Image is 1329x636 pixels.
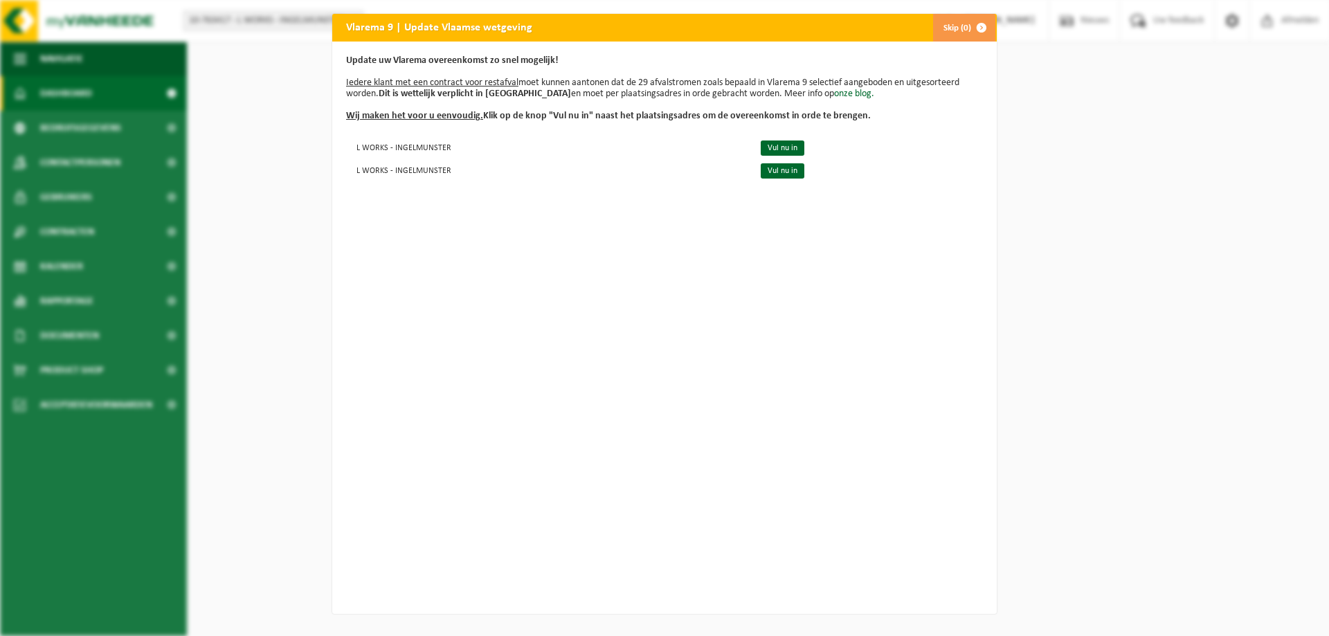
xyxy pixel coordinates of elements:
[346,158,749,181] td: L WORKS - INGELMUNSTER
[761,163,804,179] a: Vul nu in
[834,89,874,99] a: onze blog.
[346,111,871,121] b: Klik op de knop "Vul nu in" naast het plaatsingsadres om de overeenkomst in orde te brengen.
[379,89,571,99] b: Dit is wettelijk verplicht in [GEOGRAPHIC_DATA]
[761,140,804,156] a: Vul nu in
[332,14,546,40] h2: Vlarema 9 | Update Vlaamse wetgeving
[346,78,518,88] u: Iedere klant met een contract voor restafval
[932,14,995,42] button: Skip (0)
[346,111,483,121] u: Wij maken het voor u eenvoudig.
[346,55,559,66] b: Update uw Vlarema overeenkomst zo snel mogelijk!
[346,55,983,122] p: moet kunnen aantonen dat de 29 afvalstromen zoals bepaald in Vlarema 9 selectief aangeboden en ui...
[346,136,749,158] td: L WORKS - INGELMUNSTER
